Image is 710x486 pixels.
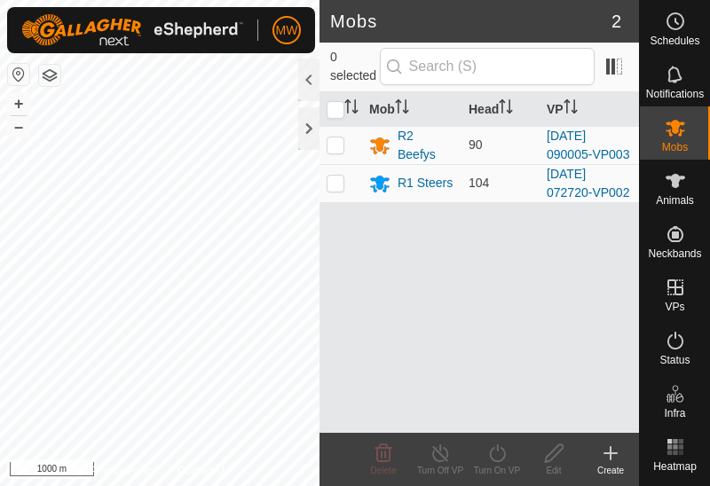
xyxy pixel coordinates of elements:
[611,8,621,35] span: 2
[362,92,461,127] th: Mob
[380,48,595,85] input: Search (S)
[395,102,409,116] p-sorticon: Activate to sort
[469,464,525,477] div: Turn On VP
[653,461,697,472] span: Heatmap
[648,248,701,259] span: Neckbands
[276,21,298,40] span: MW
[90,463,156,479] a: Privacy Policy
[330,48,380,85] span: 0 selected
[665,302,684,312] span: VPs
[469,137,483,152] span: 90
[656,195,694,206] span: Animals
[39,65,60,86] button: Map Layers
[662,142,688,153] span: Mobs
[469,176,489,190] span: 104
[398,174,453,192] div: R1 Steers
[21,14,243,46] img: Gallagher Logo
[499,102,513,116] p-sorticon: Activate to sort
[564,102,578,116] p-sorticon: Activate to sort
[650,35,699,46] span: Schedules
[177,463,230,479] a: Contact Us
[398,127,454,164] div: R2 Beefys
[547,129,629,161] a: [DATE] 090005-VP003
[371,466,397,475] span: Delete
[540,92,639,127] th: VP
[547,167,629,200] a: [DATE] 072720-VP002
[582,464,639,477] div: Create
[330,11,611,32] h2: Mobs
[344,102,359,116] p-sorticon: Activate to sort
[659,355,690,365] span: Status
[8,93,29,114] button: +
[412,464,469,477] div: Turn Off VP
[664,408,685,419] span: Infra
[525,464,582,477] div: Edit
[646,89,704,99] span: Notifications
[8,116,29,137] button: –
[461,92,540,127] th: Head
[8,64,29,85] button: Reset Map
